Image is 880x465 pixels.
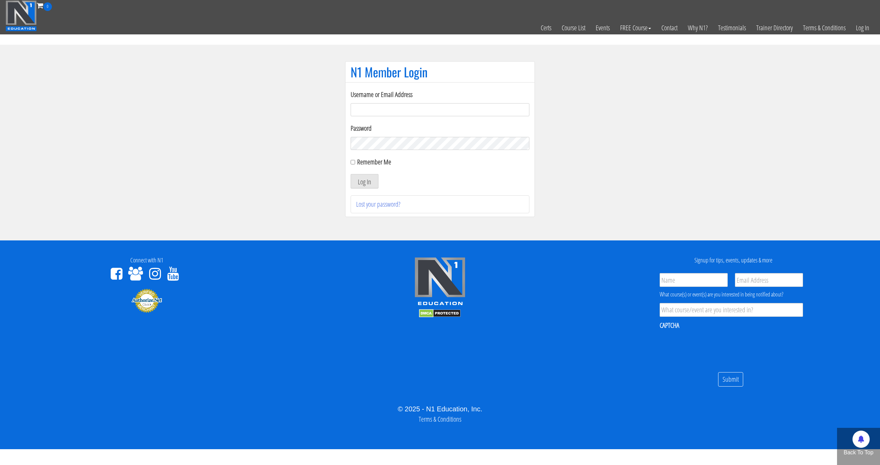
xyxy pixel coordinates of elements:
[660,321,679,330] label: CAPTCHA
[656,11,683,45] a: Contact
[660,303,803,317] input: What course/event are you interested in?
[735,273,803,287] input: Email Address
[683,11,713,45] a: Why N1?
[5,0,37,31] img: n1-education
[660,273,728,287] input: Name
[351,123,529,133] label: Password
[37,1,52,10] a: 0
[351,89,529,100] label: Username or Email Address
[536,11,557,45] a: Certs
[660,290,803,299] div: What course(s) or event(s) are you interested in being notified about?
[419,414,461,424] a: Terms & Conditions
[798,11,851,45] a: Terms & Conditions
[557,11,591,45] a: Course List
[851,11,874,45] a: Log In
[837,448,880,457] p: Back To Top
[419,309,461,317] img: DMCA.com Protection Status
[351,65,529,79] h1: N1 Member Login
[713,11,751,45] a: Testimonials
[5,404,875,414] div: © 2025 - N1 Education, Inc.
[5,257,288,264] h4: Connect with N1
[414,257,466,308] img: n1-edu-logo
[356,199,400,209] a: Lost your password?
[718,372,743,387] input: Submit
[351,174,378,188] button: Log In
[591,11,615,45] a: Events
[615,11,656,45] a: FREE Course
[751,11,798,45] a: Trainer Directory
[592,257,875,264] h4: Signup for tips, events, updates & more
[43,2,52,11] span: 0
[357,157,391,166] label: Remember Me
[660,334,764,361] iframe: reCAPTCHA
[131,288,162,313] img: Authorize.Net Merchant - Click to Verify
